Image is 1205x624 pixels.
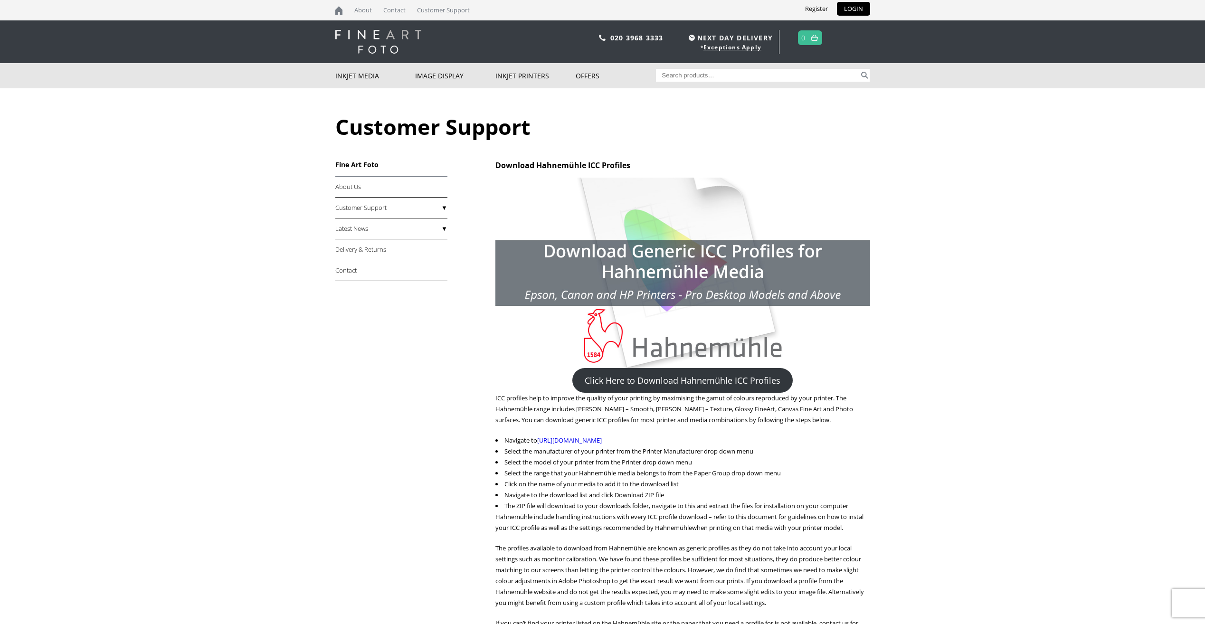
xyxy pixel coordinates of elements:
span: NEXT DAY DELIVERY [686,32,773,43]
a: 0 [801,31,806,45]
input: Search products… [656,69,859,82]
a: LOGIN [837,2,870,16]
p: ICC profiles help to improve the quality of your printing by maximising the gamut of colours repr... [495,393,870,425]
h2: Download Hahnemühle ICC Profiles [495,160,870,170]
img: basket.svg [811,35,818,41]
img: Download Generic ICC Profiles Hahnemuhle Media [495,178,870,368]
a: Latest News [335,218,447,239]
a: About Us [335,177,447,198]
a: Exceptions Apply [703,43,761,51]
li: Select the range that your Hahnemühle media belongs to from the Paper Group drop down menu [495,468,870,479]
li: The ZIP file will download to your downloads folder, navigate to this and extract the files for i... [495,501,870,511]
li: Navigate to the download list and click Download ZIP file [495,490,870,501]
a: Customer Support [335,198,447,218]
a: Contact [335,260,447,281]
a: Inkjet Printers [495,63,576,88]
a: Inkjet Media [335,63,416,88]
li: Select the manufacturer of your printer from the Printer Manufacturer drop down menu [495,446,870,457]
h1: Customer Support [335,112,870,141]
img: logo-white.svg [335,30,421,54]
p: The profiles available to download from Hahnemühle are known as generic profiles as they do not t... [495,543,870,608]
a: Register [798,2,835,16]
p: Hahnemühle include handling instructions with every ICC profile download – refer to this document... [495,511,870,533]
h3: Fine Art Foto [335,160,447,169]
img: time.svg [689,35,695,41]
a: Image Display [415,63,495,88]
img: phone.svg [599,35,606,41]
a: [URL][DOMAIN_NAME] [537,436,602,444]
a: 020 3968 3333 [610,33,664,42]
button: Search [859,69,870,82]
li: Click on the name of your media to add it to the download list [495,479,870,490]
li: Navigate to [495,435,870,446]
a: Delivery & Returns [335,239,447,260]
a: Click Here to Download Hahnemühle ICC Profiles [572,368,793,393]
li: Select the model of your printer from the Printer drop down menu [495,457,870,468]
a: Offers [576,63,656,88]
